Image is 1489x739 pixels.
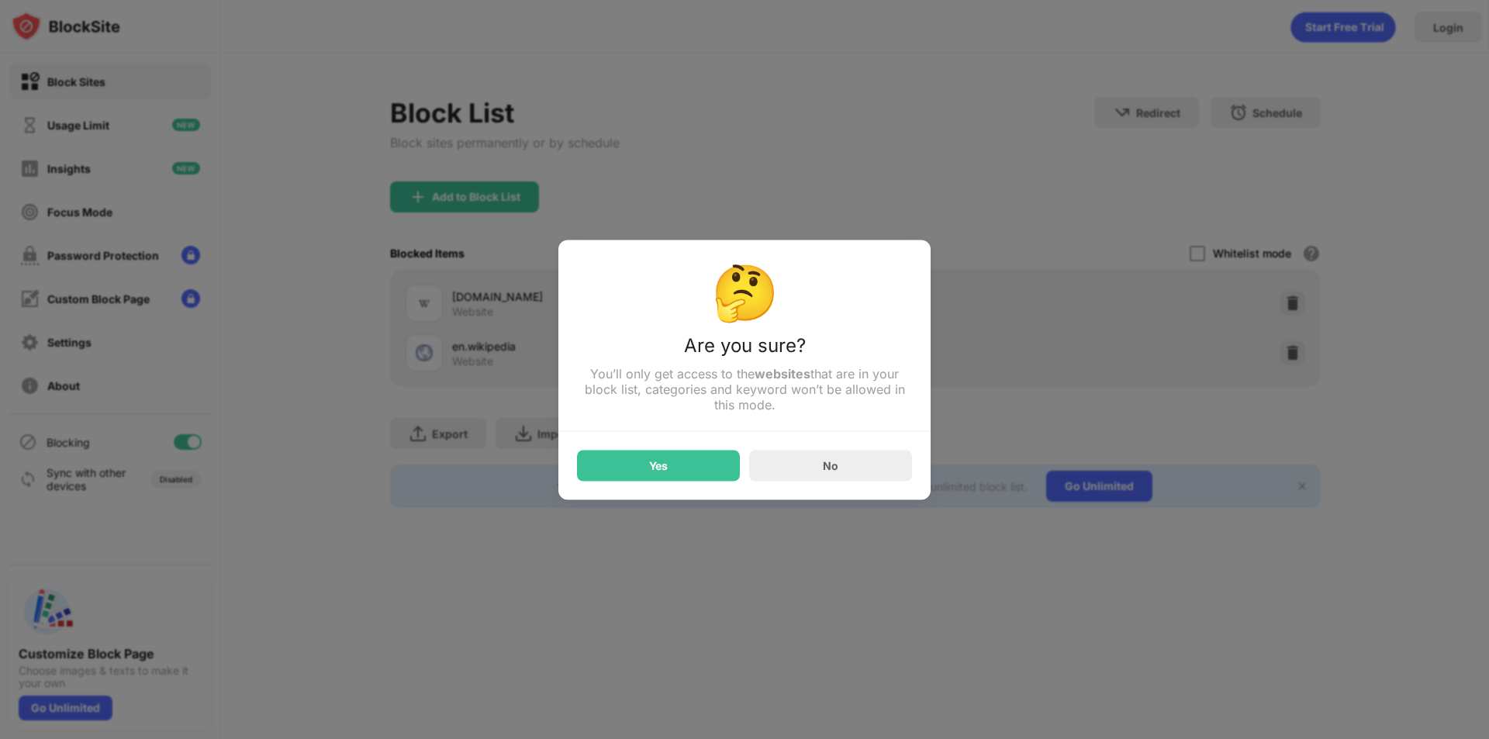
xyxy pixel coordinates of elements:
[577,258,912,324] div: 🤔
[755,365,810,381] strong: websites
[823,459,838,472] div: No
[649,459,668,471] div: Yes
[577,365,912,412] div: You’ll only get access to the that are in your block list, categories and keyword won’t be allowe...
[577,333,912,365] div: Are you sure?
